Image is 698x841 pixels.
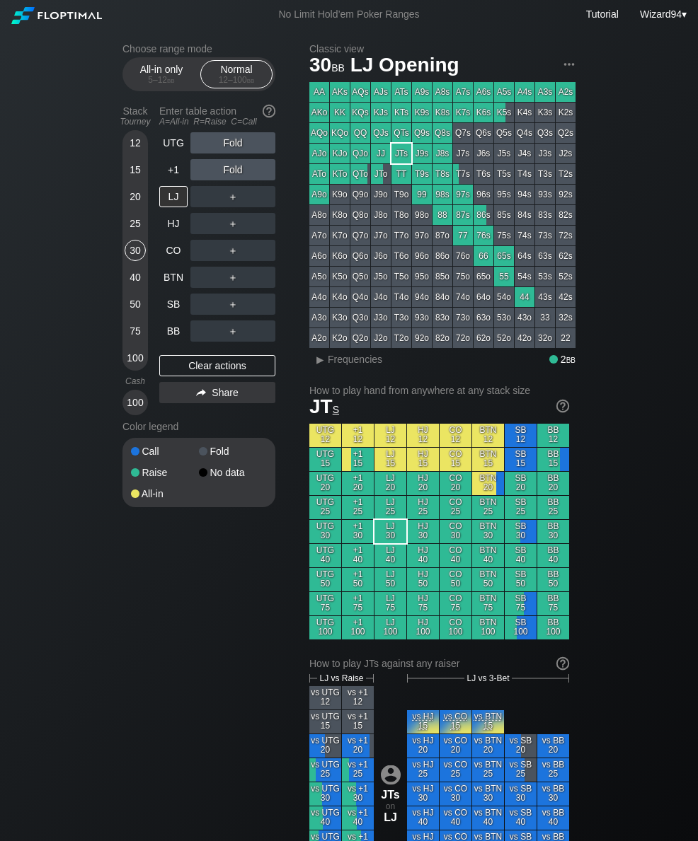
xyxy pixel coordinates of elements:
[537,472,569,495] div: BB 20
[371,82,391,102] div: AJs
[330,82,350,102] div: AKs
[494,246,514,266] div: 65s
[125,240,146,261] div: 30
[535,164,555,184] div: T3s
[494,103,514,122] div: K5s
[257,8,440,23] div: No Limit Hold’em Poker Ranges
[159,117,275,127] div: A=All-in R=Raise C=Call
[330,287,350,307] div: K4o
[636,6,689,22] div: ▾
[474,144,493,163] div: J6s
[494,164,514,184] div: T5s
[556,246,576,266] div: 62s
[494,287,514,307] div: 54o
[342,448,374,471] div: +1 15
[391,287,411,307] div: T4o
[433,185,452,204] div: 98s
[453,246,473,266] div: 76o
[309,395,339,417] span: JT
[433,205,452,225] div: 88
[125,347,146,369] div: 100
[433,226,452,245] div: 87o
[309,82,329,102] div: AA
[474,123,493,143] div: Q6s
[374,592,406,615] div: LJ 75
[117,100,154,132] div: Stack
[330,103,350,122] div: KK
[350,123,370,143] div: QQ
[412,185,432,204] div: 99
[342,592,374,615] div: +1 75
[117,376,154,386] div: Cash
[330,123,350,143] div: KQo
[309,267,329,286] div: A5o
[350,287,370,307] div: Q4o
[307,54,347,78] span: 30
[159,159,188,180] div: +1
[371,246,391,266] div: J6o
[556,144,576,163] div: J2s
[309,520,341,543] div: UTG 30
[537,568,569,591] div: BB 50
[505,568,537,591] div: SB 50
[309,205,329,225] div: A8o
[453,226,473,245] div: 77
[407,496,439,519] div: HJ 25
[472,592,504,615] div: BTN 75
[125,320,146,342] div: 75
[640,8,682,20] span: Wizard94
[433,328,452,348] div: 82o
[515,328,534,348] div: 42o
[190,240,275,261] div: ＋
[453,328,473,348] div: 72o
[515,246,534,266] div: 64s
[494,226,514,245] div: 75s
[412,205,432,225] div: 98o
[407,472,439,495] div: HJ 20
[505,592,537,615] div: SB 75
[537,544,569,567] div: BB 40
[515,103,534,122] div: K4s
[309,385,569,396] h2: How to play hand from anywhere at any stack size
[515,267,534,286] div: 54s
[535,82,555,102] div: A3s
[412,308,432,327] div: 93o
[412,226,432,245] div: 97o
[190,132,275,153] div: Fold
[453,82,473,102] div: A7s
[412,144,432,163] div: J9s
[328,354,382,365] span: Frequencies
[556,205,576,225] div: 82s
[566,354,576,365] span: bb
[309,448,341,471] div: UTG 15
[494,185,514,204] div: 95s
[391,205,411,225] div: T8o
[556,308,576,327] div: 32s
[515,164,534,184] div: T4s
[330,267,350,286] div: K5o
[433,287,452,307] div: 84o
[474,82,493,102] div: A6s
[494,144,514,163] div: J5s
[374,424,406,447] div: LJ 12
[537,520,569,543] div: BB 30
[330,144,350,163] div: KJo
[515,287,534,307] div: 44
[342,496,374,519] div: +1 25
[309,43,576,54] h2: Classic view
[125,392,146,413] div: 100
[474,226,493,245] div: 76s
[391,267,411,286] div: T5o
[330,226,350,245] div: K7o
[391,246,411,266] div: T6o
[515,226,534,245] div: 74s
[309,308,329,327] div: A3o
[407,592,439,615] div: HJ 75
[309,568,341,591] div: UTG 50
[505,424,537,447] div: SB 12
[159,320,188,342] div: BB
[515,144,534,163] div: J4s
[371,185,391,204] div: J9o
[190,294,275,315] div: ＋
[505,520,537,543] div: SB 30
